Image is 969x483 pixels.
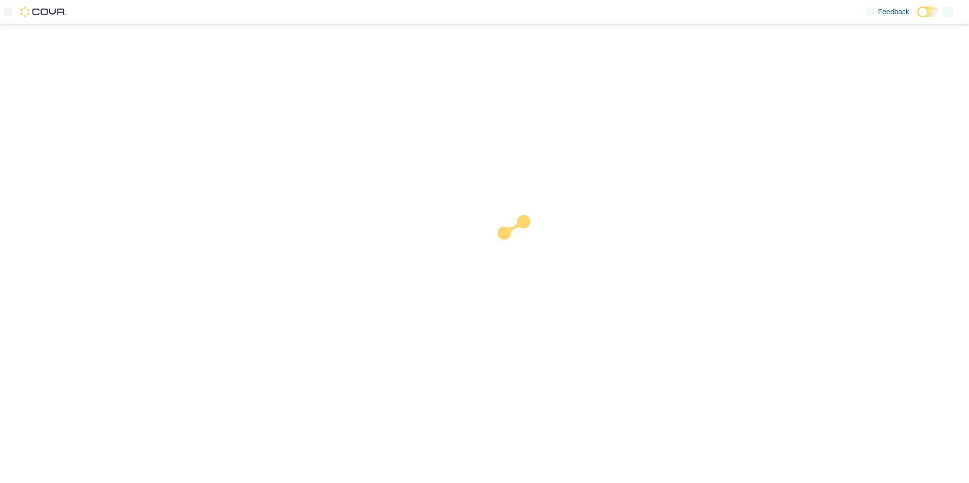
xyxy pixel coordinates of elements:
input: Dark Mode [917,7,939,17]
span: Dark Mode [917,17,918,18]
a: Feedback [862,2,913,22]
img: Cova [20,7,66,17]
span: Feedback [878,7,909,17]
img: cova-loader [485,208,561,284]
